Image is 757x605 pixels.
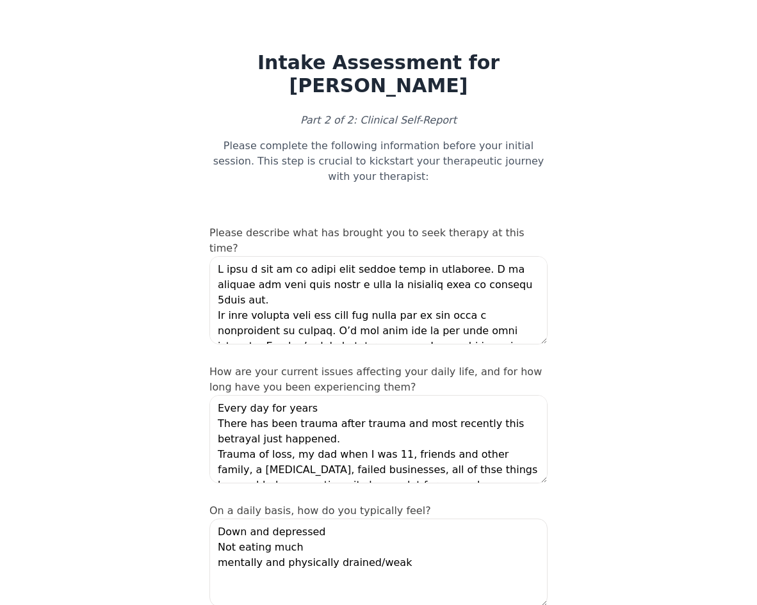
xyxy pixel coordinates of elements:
[209,366,542,393] label: How are your current issues affecting your daily life, and for how long have you been experiencin...
[209,51,548,97] h1: Intake Assessment for [PERSON_NAME]
[209,227,525,254] label: Please describe what has brought you to seek therapy at this time?
[209,113,548,128] p: Part 2 of 2: Clinical Self-Report
[209,256,548,344] textarea: L ipsu d sit am co adipi elit seddoe temp in utlaboree. D ma aliquae adm veni quis nostr e ulla l...
[209,395,548,483] textarea: Every day for years There has been trauma after trauma and most recently this betrayal just happe...
[209,504,431,517] label: On a daily basis, how do you typically feel?
[209,138,548,184] p: Please complete the following information before your initial session. This step is crucial to ki...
